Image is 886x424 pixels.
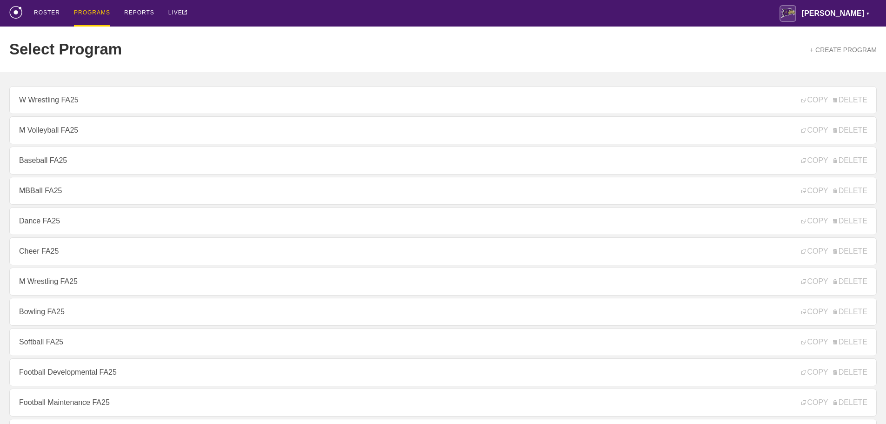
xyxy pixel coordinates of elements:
[9,328,877,356] a: Softball FA25
[839,379,886,424] iframe: Chat Widget
[833,156,867,165] span: DELETE
[9,6,22,19] img: logo
[801,247,828,256] span: COPY
[810,46,877,54] a: + CREATE PROGRAM
[9,268,877,296] a: M Wrestling FA25
[833,338,867,346] span: DELETE
[9,298,877,326] a: Bowling FA25
[833,96,867,104] span: DELETE
[833,126,867,135] span: DELETE
[833,368,867,377] span: DELETE
[801,126,828,135] span: COPY
[833,398,867,407] span: DELETE
[833,247,867,256] span: DELETE
[9,147,877,175] a: Baseball FA25
[833,277,867,286] span: DELETE
[801,368,828,377] span: COPY
[801,277,828,286] span: COPY
[801,187,828,195] span: COPY
[833,217,867,225] span: DELETE
[801,96,828,104] span: COPY
[9,116,877,144] a: M Volleyball FA25
[9,237,877,265] a: Cheer FA25
[9,207,877,235] a: Dance FA25
[779,5,796,22] img: Avila
[9,177,877,205] a: MBBall FA25
[866,10,870,18] div: ▼
[9,86,877,114] a: W Wrestling FA25
[801,156,828,165] span: COPY
[801,398,828,407] span: COPY
[801,338,828,346] span: COPY
[801,308,828,316] span: COPY
[9,389,877,417] a: Football Maintenance FA25
[801,217,828,225] span: COPY
[833,187,867,195] span: DELETE
[833,308,867,316] span: DELETE
[9,358,877,386] a: Football Developmental FA25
